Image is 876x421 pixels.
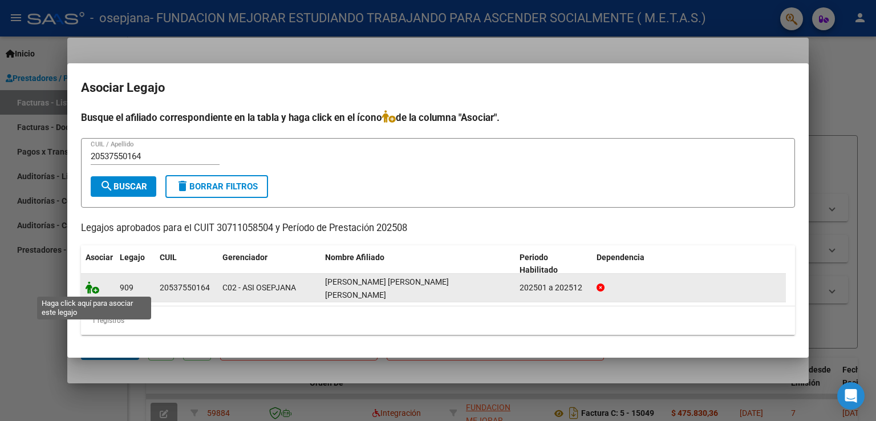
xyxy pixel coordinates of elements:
span: C02 - ASI OSEPJANA [222,283,296,292]
mat-icon: search [100,180,113,193]
h2: Asociar Legajo [81,77,795,99]
div: 202501 a 202512 [520,281,587,294]
span: Gerenciador [222,253,267,262]
div: 20537550164 [160,281,210,294]
span: Nombre Afiliado [325,253,384,262]
span: Asociar [86,253,113,262]
datatable-header-cell: Nombre Afiliado [321,245,515,283]
datatable-header-cell: Asociar [81,245,115,283]
button: Buscar [91,176,156,197]
span: Buscar [100,181,147,192]
mat-icon: delete [176,180,189,193]
div: 1 registros [81,306,795,335]
span: Borrar Filtros [176,181,258,192]
button: Borrar Filtros [165,175,268,198]
span: Dependencia [597,253,644,262]
datatable-header-cell: CUIL [155,245,218,283]
h4: Busque el afiliado correspondiente en la tabla y haga click en el ícono de la columna "Asociar". [81,110,795,125]
span: Periodo Habilitado [520,253,558,275]
p: Legajos aprobados para el CUIT 30711058504 y Período de Prestación 202508 [81,221,795,236]
datatable-header-cell: Gerenciador [218,245,321,283]
datatable-header-cell: Legajo [115,245,155,283]
span: Legajo [120,253,145,262]
datatable-header-cell: Dependencia [592,245,786,283]
div: Open Intercom Messenger [837,382,865,410]
datatable-header-cell: Periodo Habilitado [515,245,592,283]
span: CUIL [160,253,177,262]
span: 909 [120,283,133,292]
span: MERCADO ALGARIN EDGAR JAVIER [325,277,449,299]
